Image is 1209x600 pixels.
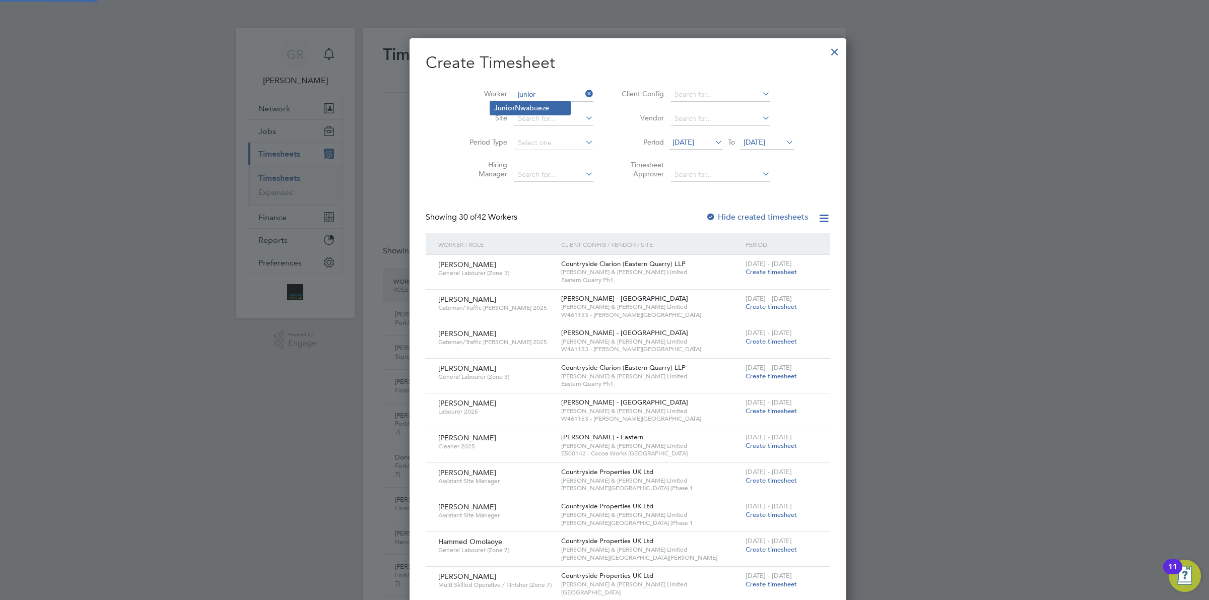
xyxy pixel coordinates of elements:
[561,311,741,319] span: W461153 - [PERSON_NAME][GEOGRAPHIC_DATA]
[746,502,792,510] span: [DATE] - [DATE]
[619,138,664,147] label: Period
[671,112,770,126] input: Search for...
[561,468,653,476] span: Countryside Properties UK Ltd
[1169,560,1201,592] button: Open Resource Center, 11 new notifications
[459,212,477,222] span: 30 of
[426,52,830,74] h2: Create Timesheet
[746,372,797,380] span: Create timesheet
[746,337,797,346] span: Create timesheet
[561,554,741,562] span: [PERSON_NAME][GEOGRAPHIC_DATA][PERSON_NAME]
[438,304,554,312] span: Gateman/Traffic [PERSON_NAME] 2025
[746,433,792,441] span: [DATE] - [DATE]
[438,442,554,450] span: Cleaner 2025
[561,477,741,485] span: [PERSON_NAME] & [PERSON_NAME] Limited
[561,338,741,346] span: [PERSON_NAME] & [PERSON_NAME] Limited
[744,138,765,147] span: [DATE]
[561,588,741,596] span: [GEOGRAPHIC_DATA]
[561,537,653,545] span: Countryside Properties UK Ltd
[746,328,792,337] span: [DATE] - [DATE]
[438,373,554,381] span: General Labourer (Zone 3)
[462,89,507,98] label: Worker
[561,484,741,492] span: [PERSON_NAME][GEOGRAPHIC_DATA] (Phase 1
[561,502,653,510] span: Countryside Properties UK Ltd
[514,112,593,126] input: Search for...
[746,441,797,450] span: Create timesheet
[438,537,502,546] span: Hammed Omolaoye
[438,260,496,269] span: [PERSON_NAME]
[438,398,496,408] span: [PERSON_NAME]
[561,363,686,372] span: Countryside Clarion (Eastern Quarry) LLP
[746,580,797,588] span: Create timesheet
[438,364,496,373] span: [PERSON_NAME]
[746,259,792,268] span: [DATE] - [DATE]
[746,510,797,519] span: Create timesheet
[706,212,808,222] label: Hide created timesheets
[746,537,792,545] span: [DATE] - [DATE]
[438,572,496,581] span: [PERSON_NAME]
[619,160,664,178] label: Timesheet Approver
[561,276,741,284] span: Eastern Quarry Ph1
[561,259,686,268] span: Countryside Clarion (Eastern Quarry) LLP
[746,268,797,276] span: Create timesheet
[438,581,554,589] span: Multi Skilled Operative / Finisher (Zone 7)
[746,545,797,554] span: Create timesheet
[438,511,554,519] span: Assistant Site Manager
[746,571,792,580] span: [DATE] - [DATE]
[436,233,559,256] div: Worker / Role
[746,294,792,303] span: [DATE] - [DATE]
[561,268,741,276] span: [PERSON_NAME] & [PERSON_NAME] Limited
[514,88,593,102] input: Search for...
[462,138,507,147] label: Period Type
[561,415,741,423] span: W461153 - [PERSON_NAME][GEOGRAPHIC_DATA]
[490,101,570,115] li: Nwabueze
[746,363,792,372] span: [DATE] - [DATE]
[561,511,741,519] span: [PERSON_NAME] & [PERSON_NAME] Limited
[438,502,496,511] span: [PERSON_NAME]
[438,433,496,442] span: [PERSON_NAME]
[561,519,741,527] span: [PERSON_NAME][GEOGRAPHIC_DATA] (Phase 1
[462,160,507,178] label: Hiring Manager
[438,295,496,304] span: [PERSON_NAME]
[561,546,741,554] span: [PERSON_NAME] & [PERSON_NAME] Limited
[561,345,741,353] span: W461153 - [PERSON_NAME][GEOGRAPHIC_DATA]
[561,380,741,388] span: Eastern Quarry Ph1
[561,294,688,303] span: [PERSON_NAME] - [GEOGRAPHIC_DATA]
[438,546,554,554] span: General Labourer (Zone 7)
[438,408,554,416] span: Labourer 2025
[1168,567,1177,580] div: 11
[559,233,743,256] div: Client Config / Vendor / Site
[746,407,797,415] span: Create timesheet
[561,442,741,450] span: [PERSON_NAME] & [PERSON_NAME] Limited
[462,113,507,122] label: Site
[514,168,593,182] input: Search for...
[743,233,820,256] div: Period
[561,398,688,407] span: [PERSON_NAME] - [GEOGRAPHIC_DATA]
[746,398,792,407] span: [DATE] - [DATE]
[438,338,554,346] span: Gateman/Traffic [PERSON_NAME] 2025
[746,476,797,485] span: Create timesheet
[438,468,496,477] span: [PERSON_NAME]
[725,136,738,149] span: To
[514,136,593,150] input: Select one
[438,477,554,485] span: Assistant Site Manager
[561,580,741,588] span: [PERSON_NAME] & [PERSON_NAME] Limited
[561,433,643,441] span: [PERSON_NAME] - Eastern
[561,571,653,580] span: Countryside Properties UK Ltd
[746,302,797,311] span: Create timesheet
[438,269,554,277] span: General Labourer (Zone 3)
[561,303,741,311] span: [PERSON_NAME] & [PERSON_NAME] Limited
[561,449,741,457] span: E500142 - Cocoa Works [GEOGRAPHIC_DATA]
[561,372,741,380] span: [PERSON_NAME] & [PERSON_NAME] Limited
[459,212,517,222] span: 42 Workers
[619,89,664,98] label: Client Config
[746,468,792,476] span: [DATE] - [DATE]
[494,104,515,112] b: Junior
[619,113,664,122] label: Vendor
[438,329,496,338] span: [PERSON_NAME]
[671,88,770,102] input: Search for...
[673,138,694,147] span: [DATE]
[671,168,770,182] input: Search for...
[561,407,741,415] span: [PERSON_NAME] & [PERSON_NAME] Limited
[561,328,688,337] span: [PERSON_NAME] - [GEOGRAPHIC_DATA]
[426,212,519,223] div: Showing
